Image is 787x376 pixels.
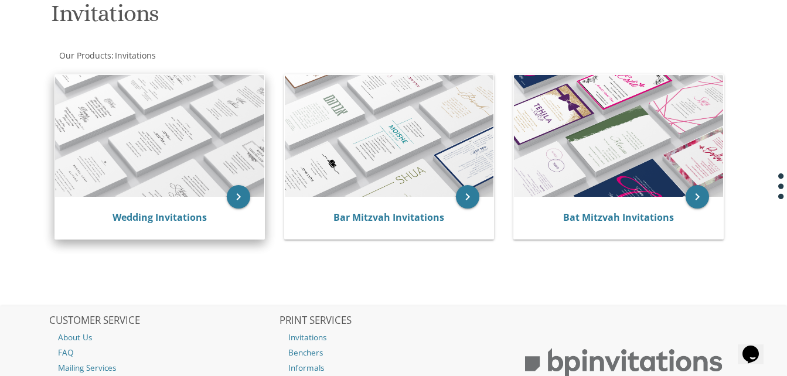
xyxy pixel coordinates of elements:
a: Informals [280,360,508,375]
h2: CUSTOMER SERVICE [49,315,278,327]
a: Wedding Invitations [113,211,207,224]
a: Mailing Services [49,360,278,375]
a: keyboard_arrow_right [686,185,709,208]
a: Bat Mitzvah Invitations [563,211,674,224]
a: Invitations [114,50,156,61]
a: FAQ [49,345,278,360]
a: About Us [49,330,278,345]
a: Benchers [280,345,508,360]
img: Bat Mitzvah Invitations [514,75,723,197]
span: Invitations [115,50,156,61]
a: Our Products [58,50,111,61]
iframe: chat widget [738,329,775,364]
img: Bar Mitzvah Invitations [285,75,494,197]
h2: PRINT SERVICES [280,315,508,327]
a: Invitations [280,330,508,345]
a: keyboard_arrow_right [227,185,250,208]
img: Wedding Invitations [55,75,264,197]
h1: Invitations [51,1,502,35]
div: : [49,50,394,61]
a: Bar Mitzvah Invitations [333,211,444,224]
a: keyboard_arrow_right [456,185,479,208]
